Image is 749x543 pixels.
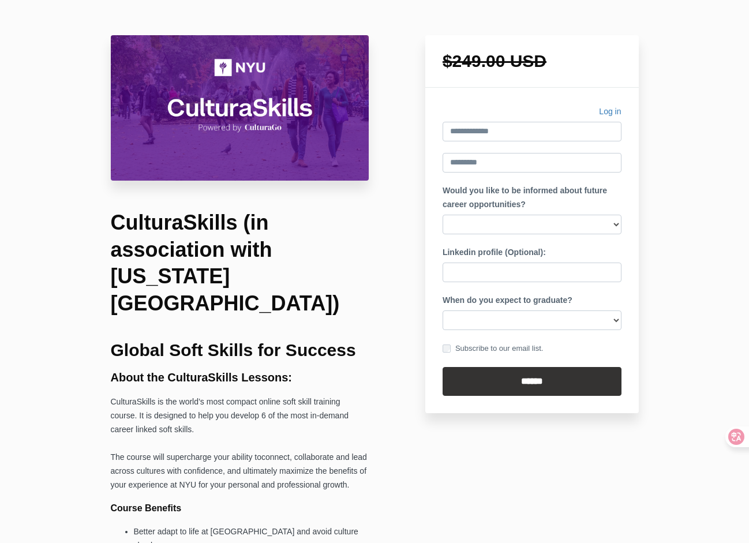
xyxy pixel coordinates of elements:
[111,35,369,181] img: 31710be-8b5f-527-66b4-0ce37cce11c4_CulturaSkills_NYU_Course_Header_Image.png
[443,342,543,355] label: Subscribe to our email list.
[443,344,451,353] input: Subscribe to our email list.
[111,503,182,513] b: Course Benefits
[111,452,367,489] span: connect, collaborate and lead across cultures with confidence, and ultimately maximize the benefi...
[443,294,572,308] label: When do you expect to graduate?
[443,246,546,260] label: Linkedin profile (Optional):
[111,209,369,317] h1: CulturaSkills (in association with [US_STATE][GEOGRAPHIC_DATA])
[443,53,621,70] h1: $249.00 USD
[111,397,349,434] span: CulturaSkills is the world’s most compact online soft skill training course. It is designed to he...
[111,340,356,359] b: Global Soft Skills for Success
[599,105,621,122] a: Log in
[111,452,261,462] span: The course will supercharge your ability to
[443,184,621,212] label: Would you like to be informed about future career opportunities?
[111,371,369,384] h3: About the CulturaSkills Lessons:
